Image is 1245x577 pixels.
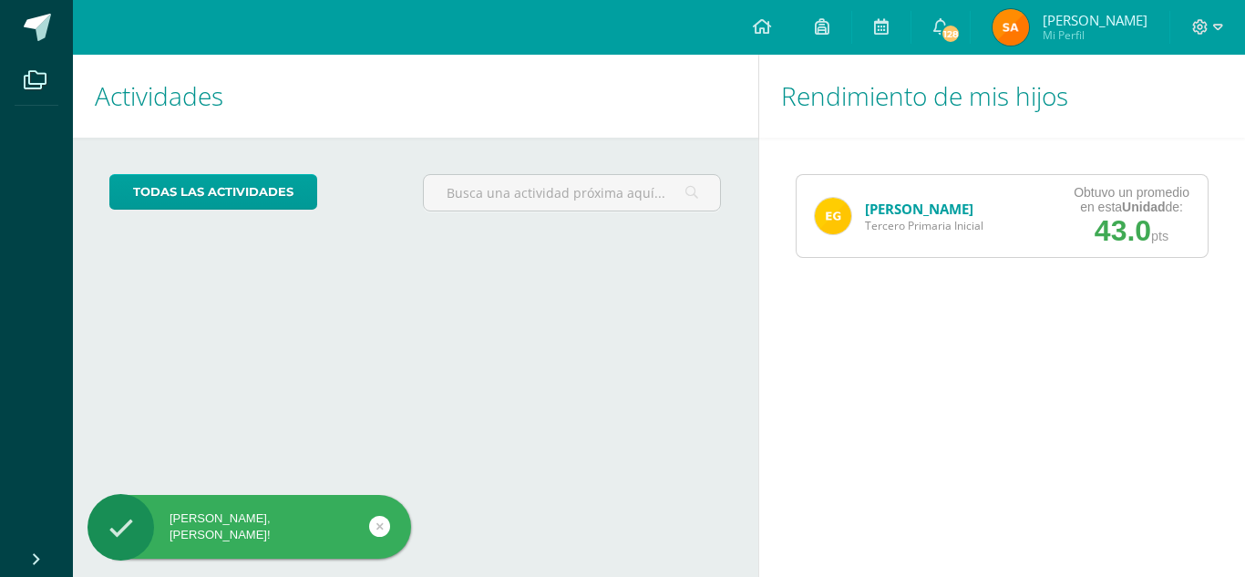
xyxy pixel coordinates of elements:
img: 19c0ee5e706509c292a0091dfcd2cf8b.png [993,9,1029,46]
span: Mi Perfil [1043,27,1147,43]
span: Tercero Primaria Inicial [865,218,983,233]
h1: Rendimiento de mis hijos [781,55,1224,138]
span: [PERSON_NAME] [1043,11,1147,29]
strong: Unidad [1122,200,1165,214]
a: [PERSON_NAME] [865,200,973,218]
span: 128 [941,24,961,44]
input: Busca una actividad próxima aquí... [424,175,721,211]
span: 43.0 [1095,214,1151,247]
a: todas las Actividades [109,174,317,210]
h1: Actividades [95,55,736,138]
div: Obtuvo un promedio en esta de: [1074,185,1189,214]
div: [PERSON_NAME], [PERSON_NAME]! [87,510,411,543]
img: 66bbee7216a47ad84cd9b90cc99ef396.png [815,198,851,234]
span: pts [1151,229,1168,243]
